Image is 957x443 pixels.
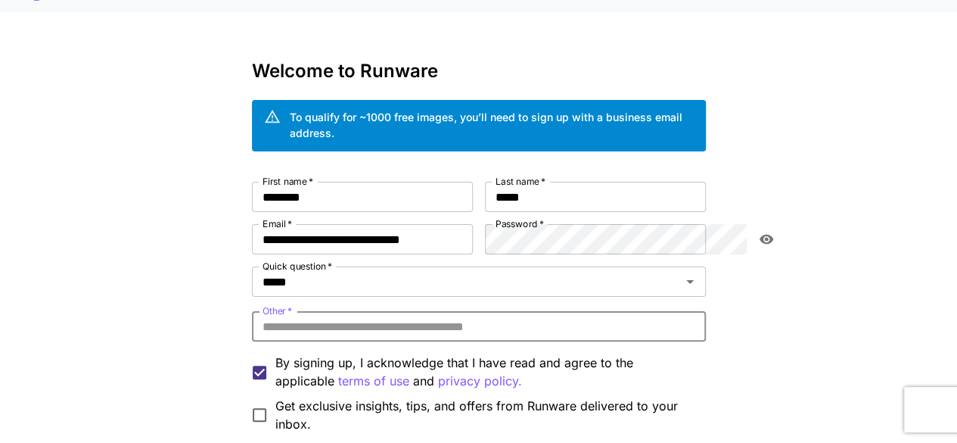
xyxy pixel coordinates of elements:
[438,372,522,391] button: By signing up, I acknowledge that I have read and agree to the applicable terms of use and
[496,175,545,188] label: Last name
[263,175,313,188] label: First name
[338,372,409,391] button: By signing up, I acknowledge that I have read and agree to the applicable and privacy policy.
[290,109,694,141] div: To qualify for ~1000 free images, you’ll need to sign up with a business email address.
[496,217,544,230] label: Password
[263,304,292,317] label: Other
[679,271,701,292] button: Open
[753,226,780,253] button: toggle password visibility
[338,372,409,391] p: terms of use
[263,217,292,230] label: Email
[275,397,694,433] span: Get exclusive insights, tips, and offers from Runware delivered to your inbox.
[252,61,706,82] h3: Welcome to Runware
[263,260,332,273] label: Quick question
[438,372,522,391] p: privacy policy.
[275,354,694,391] p: By signing up, I acknowledge that I have read and agree to the applicable and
